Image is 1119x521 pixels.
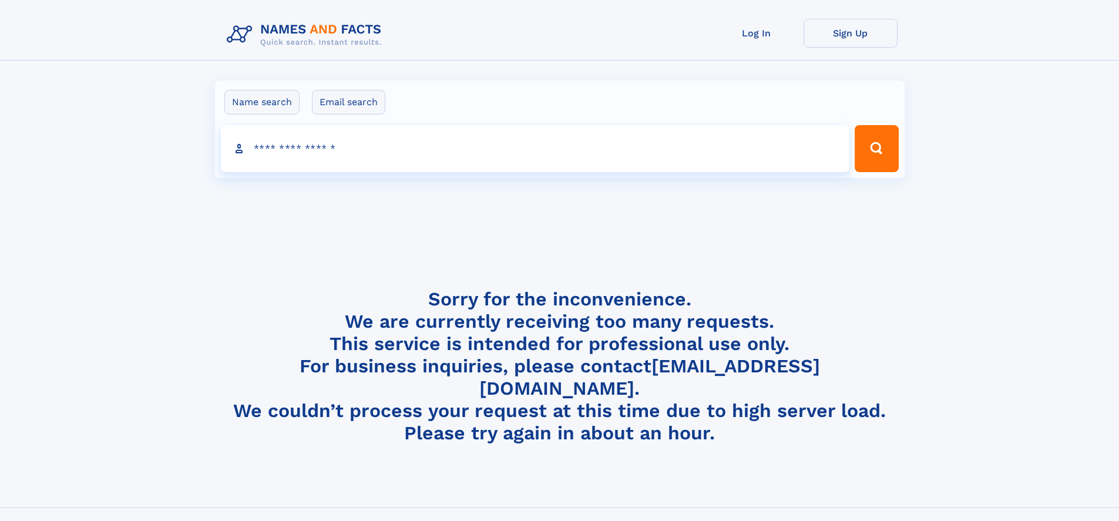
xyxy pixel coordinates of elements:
[312,90,385,115] label: Email search
[222,19,391,51] img: Logo Names and Facts
[855,125,898,172] button: Search Button
[804,19,898,48] a: Sign Up
[221,125,850,172] input: search input
[222,288,898,445] h4: Sorry for the inconvenience. We are currently receiving too many requests. This service is intend...
[224,90,300,115] label: Name search
[479,355,820,399] a: [EMAIL_ADDRESS][DOMAIN_NAME]
[710,19,804,48] a: Log In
